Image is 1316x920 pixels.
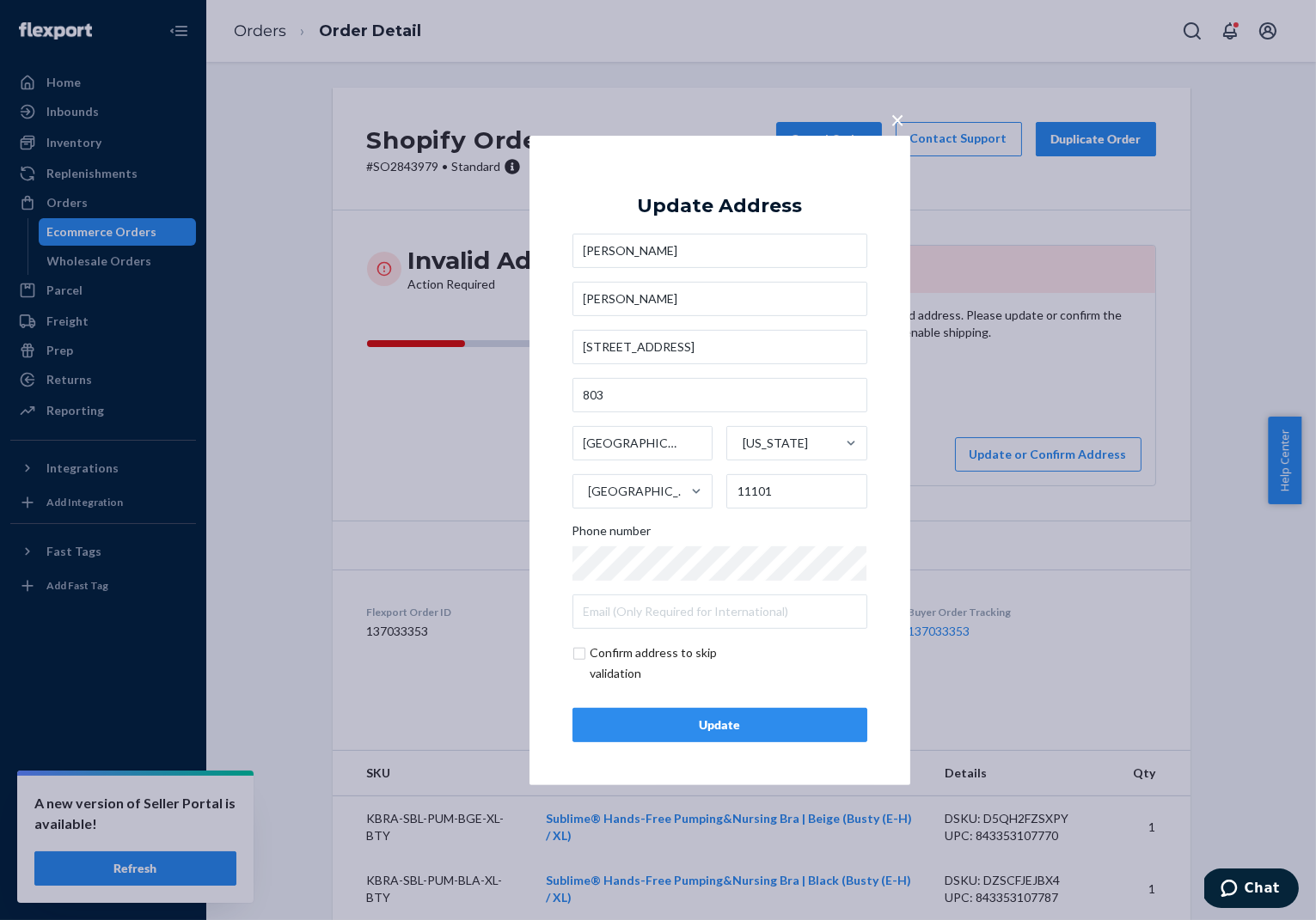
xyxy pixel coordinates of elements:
input: [US_STATE] [741,426,743,460]
input: ZIP Code [726,474,867,509]
input: Street Address 2 (Optional) [572,378,867,412]
div: Update [587,716,853,734]
span: × [891,104,905,133]
input: Company Name [572,282,867,316]
input: City [572,426,713,460]
input: First & Last Name [572,234,867,268]
iframe: Opens a widget where you can chat to one of our agents [1204,868,1299,911]
div: Update Address [637,195,802,216]
input: Street Address [572,330,867,364]
button: Update [572,708,867,742]
span: Phone number [572,522,652,546]
input: Email (Only Required for International) [572,594,867,629]
div: [GEOGRAPHIC_DATA] [589,483,690,500]
div: [US_STATE] [743,435,808,452]
input: [GEOGRAPHIC_DATA] [587,474,589,509]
